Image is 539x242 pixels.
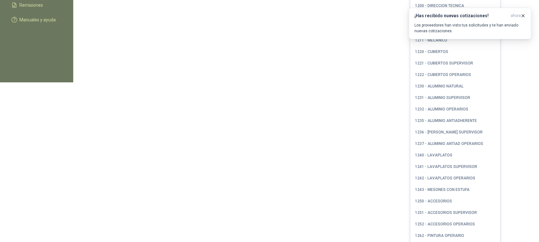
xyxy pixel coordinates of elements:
[413,104,498,114] button: 1232 - ALUMINIO OPERARIOS
[415,107,469,111] div: 1232 - ALUMINIO OPERARIOS
[413,219,498,229] button: 1252 - ACCESORIOS OPERARIOS
[415,153,453,157] div: 1240 - LAVAPLATOS
[415,72,471,77] div: 1222 - CUBIERTOS OPERARIOS
[415,118,477,123] div: 1235 - ALUMINIO ANTIADHERENTE
[413,58,498,68] button: 1221 - CUBIERTOS SUPERVISOR
[415,95,471,100] div: 1231 - ALUMINIO SUPERVISOR
[415,176,476,180] div: 1242 - LAVAPLATOS OPERARIOS
[413,127,498,137] button: 1236 - [PERSON_NAME] SUPERVISOR
[415,4,464,8] div: 1200 - DIRECCION TECNICA
[413,139,498,149] button: 1237 - ALUMINIO ANTIAD OPERARIOS
[20,2,43,9] span: Remisiones
[413,162,498,172] button: 1241 - LAVAPLATOS SUPERVISOR
[415,84,464,88] div: 1230 - ALUMINIO NATURAL
[414,22,526,34] p: Los proveedores han visto tus solicitudes y te han enviado nuevas cotizaciones.
[413,185,498,195] button: 1243 - MESONES CON ESTUFA
[413,81,498,91] button: 1230 - ALUMINIO NATURAL
[415,210,477,215] div: 1251 - ACCESORIOS SUPERVISOR
[409,8,531,39] button: ¡Has recibido nuevas cotizaciones!ahora Los proveedores han visto tus solicitudes y te han enviad...
[413,196,498,206] button: 1250 - ACCESORIOS
[511,13,521,19] span: ahora
[413,70,498,80] button: 1222 - CUBIERTOS OPERARIOS
[415,187,470,192] div: 1243 - MESONES CON ESTUFA
[413,173,498,183] button: 1242 - LAVAPLATOS OPERARIOS
[415,164,478,169] div: 1241 - LAVAPLATOS SUPERVISOR
[413,208,498,218] button: 1251 - ACCESORIOS SUPERVISOR
[414,13,508,19] h3: ¡Has recibido nuevas cotizaciones!
[413,116,498,126] button: 1235 - ALUMINIO ANTIADHERENTE
[415,49,449,54] div: 1220 - CUBIERTOS
[413,47,498,57] button: 1220 - CUBIERTOS
[413,93,498,103] button: 1231 - ALUMINIO SUPERVISOR
[415,141,484,146] div: 1237 - ALUMINIO ANTIAD OPERARIOS
[415,233,464,238] div: 1262 - PINTURA OPERARIO
[415,130,483,134] div: 1236 - [PERSON_NAME] SUPERVISOR
[413,150,498,160] button: 1240 - LAVAPLATOS
[8,14,66,26] a: Manuales y ayuda
[413,231,498,241] button: 1262 - PINTURA OPERARIO
[415,199,452,203] div: 1250 - ACCESORIOS
[20,16,56,23] span: Manuales y ayuda
[415,61,473,65] div: 1221 - CUBIERTOS SUPERVISOR
[413,1,498,11] button: 1200 - DIRECCION TECNICA
[415,222,475,226] div: 1252 - ACCESORIOS OPERARIOS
